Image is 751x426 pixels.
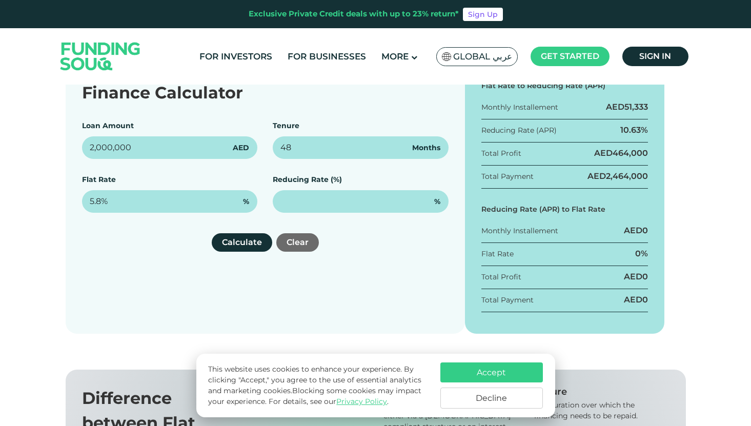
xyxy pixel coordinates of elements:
span: More [381,51,409,62]
a: For Businesses [285,48,369,65]
span: 0 [642,272,648,281]
span: Months [412,143,440,153]
div: The duration over which the financing needs to be repaid. [534,400,669,421]
p: This website uses cookies to enhance your experience. By clicking "Accept," you agree to the use ... [208,364,430,407]
button: Clear [276,233,319,252]
img: Logo [50,30,151,82]
span: 51,333 [624,102,648,112]
div: Flat Rate [481,249,514,259]
button: Decline [440,388,543,409]
a: Sign Up [463,8,503,21]
div: AED [587,171,648,182]
div: AED [624,225,648,236]
span: Blocking some cookies may impact your experience. [208,386,421,406]
span: % [434,196,440,207]
a: For Investors [197,48,275,65]
span: 0 [642,226,648,235]
button: Accept [440,362,543,382]
div: Monthly Installement [481,102,558,113]
label: Tenure [273,121,299,130]
div: Total Profit [481,148,521,159]
div: Exclusive Private Credit deals with up to 23% return* [249,8,459,20]
img: SA Flag [442,52,451,61]
div: 10.63% [620,125,648,136]
span: Get started [541,51,599,61]
div: AED [594,148,648,159]
div: Tenure [534,386,669,397]
div: 0% [635,248,648,259]
div: Reducing Rate (APR) [481,125,557,136]
div: AED [606,102,648,113]
button: Calculate [212,233,272,252]
a: Sign in [622,47,688,66]
span: 464,000 [613,148,648,158]
a: Privacy Policy [336,397,387,406]
label: Flat Rate [82,175,116,184]
label: Loan Amount [82,121,134,130]
label: Reducing Rate (%) [273,175,342,184]
div: Reducing Rate (APR) to Flat Rate [481,204,648,215]
div: Total Profit [481,272,521,282]
span: Global عربي [453,51,512,63]
div: Monthly Installement [481,226,558,236]
div: AED [624,271,648,282]
span: Sign in [639,51,671,61]
span: 2,464,000 [606,171,648,181]
span: 0 [642,295,648,305]
div: Finance Calculator [82,80,449,105]
div: Total Payment [481,171,534,182]
div: Flat Rate to Reducing Rate (APR) [481,80,648,91]
span: AED [233,143,249,153]
span: For details, see our . [269,397,389,406]
span: % [243,196,249,207]
div: Total Payment [481,295,534,306]
div: AED [624,294,648,306]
